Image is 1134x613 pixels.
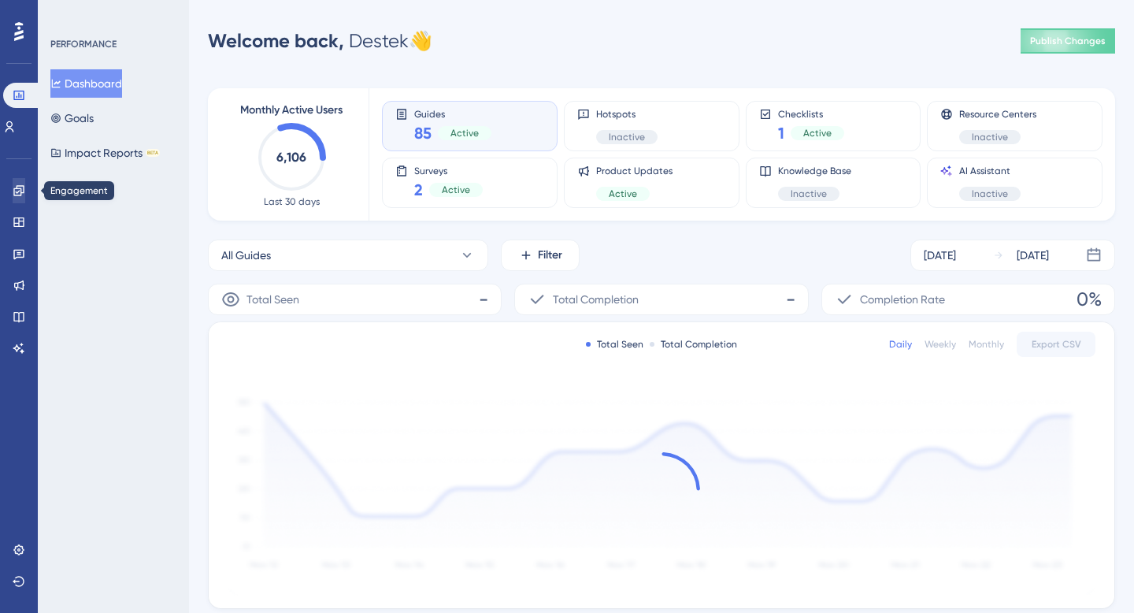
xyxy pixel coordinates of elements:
span: Publish Changes [1030,35,1106,47]
span: 1 [778,122,784,144]
button: Filter [501,240,580,271]
div: Monthly [969,338,1004,351]
button: Dashboard [50,69,122,98]
div: [DATE] [1017,246,1049,265]
span: Completion Rate [860,290,945,309]
span: Resource Centers [959,108,1036,121]
span: Export CSV [1032,338,1081,351]
span: Knowledge Base [778,165,851,177]
text: 6,106 [276,150,306,165]
span: 2 [414,179,423,201]
span: Surveys [414,165,483,176]
span: Active [609,188,637,200]
span: Checklists [778,108,844,119]
button: Impact ReportsBETA [50,139,160,167]
span: Guides [414,108,491,119]
button: Publish Changes [1021,28,1115,54]
span: Inactive [972,131,1008,143]
div: Weekly [925,338,956,351]
button: Export CSV [1017,332,1095,357]
span: Active [803,127,832,139]
span: Product Updates [596,165,673,177]
div: Daily [889,338,912,351]
span: Filter [538,246,562,265]
span: - [479,287,488,312]
span: AI Assistant [959,165,1021,177]
div: Destek 👋 [208,28,432,54]
span: Inactive [972,188,1008,200]
span: Active [442,184,470,196]
span: Monthly Active Users [240,101,343,120]
span: All Guides [221,246,271,265]
button: All Guides [208,240,488,271]
span: - [786,287,795,312]
span: Total Completion [553,290,639,309]
span: Active [450,127,479,139]
span: Hotspots [596,108,658,121]
button: Goals [50,104,94,132]
span: Welcome back, [208,29,344,52]
div: PERFORMANCE [50,38,117,50]
span: Total Seen [246,290,299,309]
div: Total Seen [586,338,643,351]
span: Inactive [609,131,645,143]
span: Last 30 days [264,195,320,208]
div: BETA [146,149,160,157]
span: 0% [1077,287,1102,312]
div: Total Completion [650,338,737,351]
div: [DATE] [924,246,956,265]
span: 85 [414,122,432,144]
span: Inactive [791,188,827,200]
